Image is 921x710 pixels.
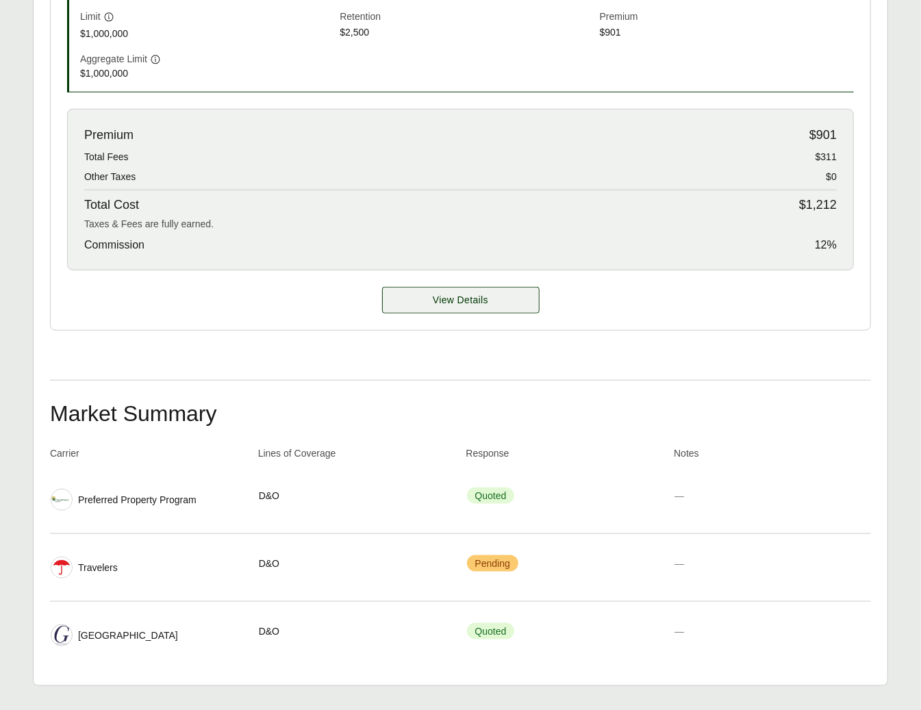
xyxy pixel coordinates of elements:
[84,170,136,184] span: Other Taxes
[80,66,334,81] span: $1,000,000
[467,555,518,572] span: Pending
[600,25,854,41] span: $901
[258,446,455,466] th: Lines of Coverage
[826,170,837,184] span: $0
[84,217,837,231] div: Taxes & Fees are fully earned.
[815,237,837,253] span: 12 %
[816,150,837,164] span: $311
[84,196,139,214] span: Total Cost
[50,403,871,424] h2: Market Summary
[78,629,178,643] span: [GEOGRAPHIC_DATA]
[84,150,129,164] span: Total Fees
[340,10,594,25] span: Retention
[84,126,134,144] span: Premium
[467,623,515,639] span: Quoted
[433,293,488,307] span: View Details
[51,625,72,646] img: Greenwich logo
[50,446,247,466] th: Carrier
[259,624,279,639] span: D&O
[382,287,540,314] button: View Details
[809,126,837,144] span: $901
[340,25,594,41] span: $2,500
[51,557,72,578] img: Travelers logo
[80,27,334,41] span: $1,000,000
[80,52,147,66] span: Aggregate Limit
[674,490,684,501] span: —
[382,287,540,314] a: PPP D&O details
[674,626,684,637] span: —
[600,10,854,25] span: Premium
[84,237,144,253] span: Commission
[78,493,197,507] span: Preferred Property Program
[467,487,515,504] span: Quoted
[799,196,837,214] span: $1,212
[51,490,72,510] img: Preferred Property Program logo
[466,446,664,466] th: Response
[674,446,871,466] th: Notes
[259,557,279,571] span: D&O
[674,558,684,569] span: —
[78,561,118,575] span: Travelers
[259,489,279,503] span: D&O
[80,10,101,24] span: Limit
